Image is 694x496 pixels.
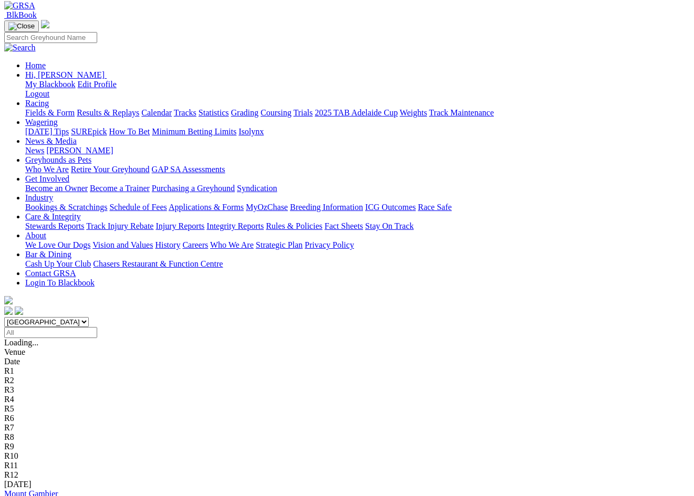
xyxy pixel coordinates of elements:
[305,240,354,249] a: Privacy Policy
[4,338,38,347] span: Loading...
[25,99,49,108] a: Racing
[4,423,690,432] div: R7
[4,480,690,489] div: [DATE]
[25,61,46,70] a: Home
[182,240,208,249] a: Careers
[4,376,690,385] div: R2
[25,269,76,278] a: Contact GRSA
[25,203,690,212] div: Industry
[25,146,44,155] a: News
[25,240,690,250] div: About
[365,221,413,230] a: Stay On Track
[4,404,690,414] div: R5
[4,327,97,338] input: Select date
[4,414,690,423] div: R6
[4,366,690,376] div: R1
[174,108,196,117] a: Tracks
[25,221,84,230] a: Stewards Reports
[4,43,36,52] img: Search
[418,203,451,212] a: Race Safe
[400,108,427,117] a: Weights
[325,221,363,230] a: Fact Sheets
[15,307,23,315] img: twitter.svg
[4,347,690,357] div: Venue
[4,296,13,304] img: logo-grsa-white.png
[152,127,236,136] a: Minimum Betting Limits
[169,203,244,212] a: Applications & Forms
[46,146,113,155] a: [PERSON_NAME]
[4,1,35,10] img: GRSA
[25,240,90,249] a: We Love Our Dogs
[4,470,690,480] div: R12
[71,165,150,174] a: Retire Your Greyhound
[246,203,288,212] a: MyOzChase
[25,108,690,118] div: Racing
[25,212,81,221] a: Care & Integrity
[293,108,313,117] a: Trials
[25,80,76,89] a: My Blackbook
[231,108,258,117] a: Grading
[237,184,277,193] a: Syndication
[4,307,13,315] img: facebook.svg
[4,10,37,19] a: BlkBook
[261,108,292,117] a: Coursing
[4,442,690,451] div: R9
[25,127,690,136] div: Wagering
[25,80,690,99] div: Hi, [PERSON_NAME]
[25,155,91,164] a: Greyhounds as Pets
[266,221,323,230] a: Rules & Policies
[4,432,690,442] div: R8
[25,70,107,79] a: Hi, [PERSON_NAME]
[25,174,69,183] a: Get Involved
[4,451,690,461] div: R10
[71,127,107,136] a: SUREpick
[109,203,167,212] a: Schedule of Fees
[8,22,35,30] img: Close
[210,240,254,249] a: Who We Are
[25,278,95,287] a: Login To Blackbook
[156,221,204,230] a: Injury Reports
[25,118,58,126] a: Wagering
[92,240,153,249] a: Vision and Values
[25,250,71,259] a: Bar & Dining
[429,108,494,117] a: Track Maintenance
[25,231,46,240] a: About
[4,385,690,395] div: R3
[4,357,690,366] div: Date
[155,240,180,249] a: History
[239,127,264,136] a: Isolynx
[4,32,97,43] input: Search
[4,20,39,32] button: Toggle navigation
[25,259,91,268] a: Cash Up Your Club
[90,184,150,193] a: Become a Trainer
[109,127,150,136] a: How To Bet
[41,20,49,28] img: logo-grsa-white.png
[25,127,69,136] a: [DATE] Tips
[4,395,690,404] div: R4
[93,259,223,268] a: Chasers Restaurant & Function Centre
[206,221,264,230] a: Integrity Reports
[290,203,363,212] a: Breeding Information
[4,461,690,470] div: R11
[25,89,49,98] a: Logout
[141,108,172,117] a: Calendar
[78,80,117,89] a: Edit Profile
[256,240,303,249] a: Strategic Plan
[365,203,416,212] a: ICG Outcomes
[25,165,690,174] div: Greyhounds as Pets
[199,108,229,117] a: Statistics
[25,184,690,193] div: Get Involved
[25,259,690,269] div: Bar & Dining
[25,221,690,231] div: Care & Integrity
[25,184,88,193] a: Become an Owner
[25,136,77,145] a: News & Media
[6,10,37,19] span: BlkBook
[152,165,225,174] a: GAP SA Assessments
[25,70,105,79] span: Hi, [PERSON_NAME]
[25,146,690,155] div: News & Media
[315,108,398,117] a: 2025 TAB Adelaide Cup
[25,108,75,117] a: Fields & Form
[152,184,235,193] a: Purchasing a Greyhound
[86,221,153,230] a: Track Injury Rebate
[25,165,69,174] a: Who We Are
